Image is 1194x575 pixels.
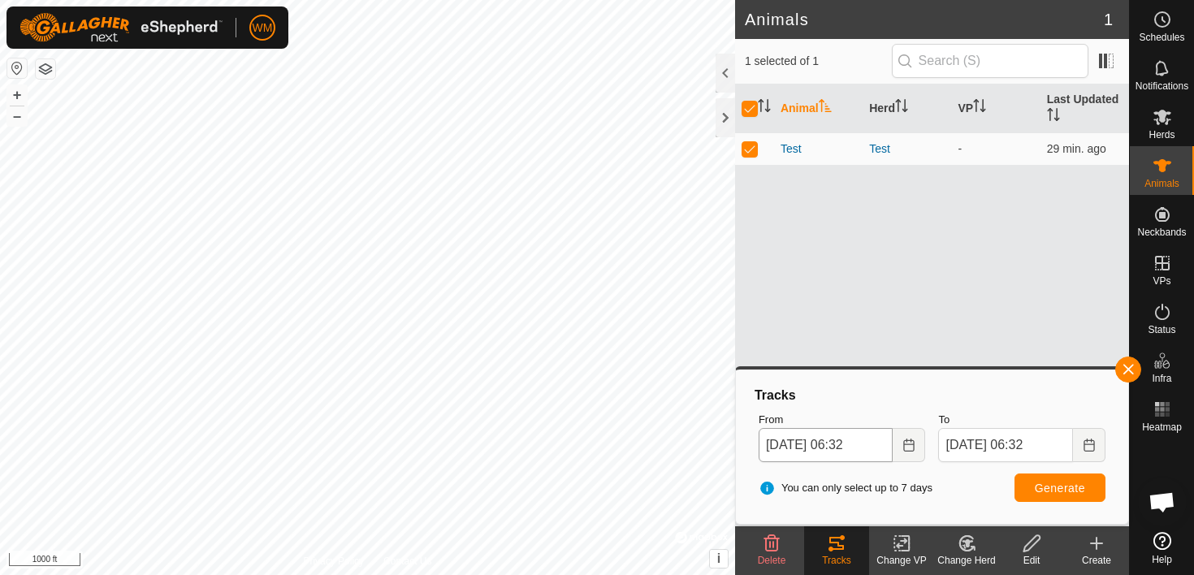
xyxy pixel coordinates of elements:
a: Contact Us [383,554,431,569]
span: Help [1152,555,1172,564]
span: Herds [1149,130,1175,140]
span: Notifications [1136,81,1188,91]
span: 1 selected of 1 [745,53,892,70]
th: VP [951,84,1040,133]
button: Generate [1014,473,1105,502]
p-sorticon: Activate to sort [895,102,908,115]
button: Choose Date [893,428,925,462]
th: Last Updated [1040,84,1129,133]
button: Reset Map [7,58,27,78]
span: You can only select up to 7 days [759,480,932,496]
p-sorticon: Activate to sort [1047,110,1060,123]
app-display-virtual-paddock-transition: - [958,142,962,155]
button: + [7,85,27,105]
span: VPs [1153,276,1170,286]
span: 1 [1104,7,1113,32]
button: Choose Date [1073,428,1105,462]
div: Test [869,141,945,158]
h2: Animals [745,10,1104,29]
span: Neckbands [1137,227,1186,237]
span: WM [253,19,273,37]
span: Delete [758,555,786,566]
input: Search (S) [892,44,1088,78]
span: Test [781,141,802,158]
button: Map Layers [36,59,55,79]
div: Change VP [869,553,934,568]
span: Schedules [1139,32,1184,42]
p-sorticon: Activate to sort [758,102,771,115]
p-sorticon: Activate to sort [819,102,832,115]
div: Change Herd [934,553,999,568]
div: Open chat [1138,478,1187,526]
span: i [717,551,720,565]
span: Infra [1152,374,1171,383]
a: Privacy Policy [303,554,364,569]
div: Create [1064,553,1129,568]
p-sorticon: Activate to sort [973,102,986,115]
span: Animals [1144,179,1179,188]
label: From [759,412,926,428]
div: Edit [999,553,1064,568]
span: Generate [1035,482,1085,495]
th: Herd [863,84,951,133]
div: Tracks [752,386,1112,405]
button: – [7,106,27,126]
th: Animal [774,84,863,133]
img: Gallagher Logo [19,13,223,42]
label: To [938,412,1105,428]
a: Help [1130,525,1194,571]
span: Status [1148,325,1175,335]
span: Heatmap [1142,422,1182,432]
div: Tracks [804,553,869,568]
button: i [710,550,728,568]
span: Oct 7, 2025, 6:02 AM [1047,142,1106,155]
